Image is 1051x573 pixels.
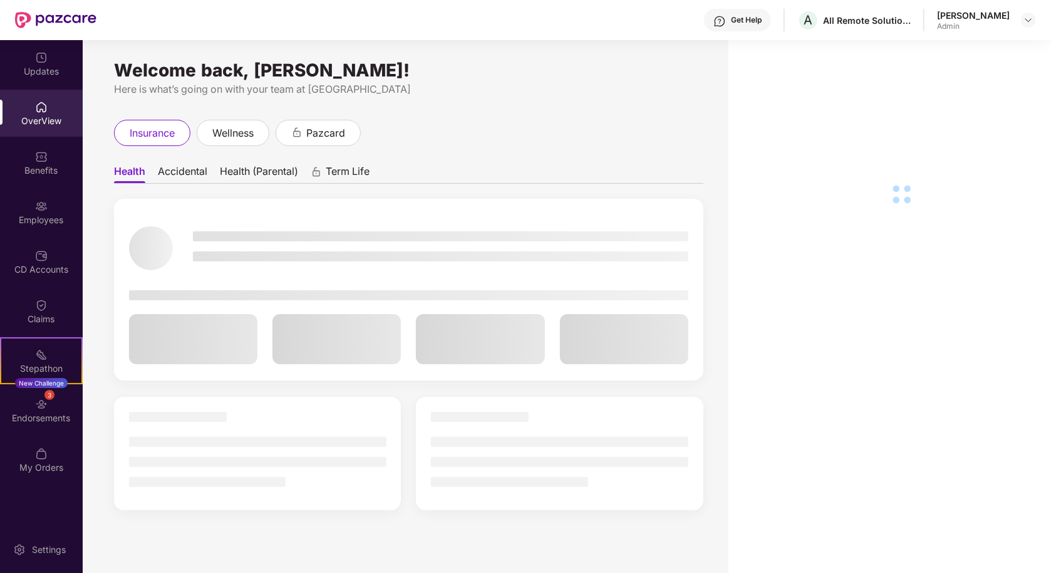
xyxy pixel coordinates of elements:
[212,125,254,141] span: wellness
[35,448,48,460] img: svg+xml;base64,PHN2ZyBpZD0iTXlfT3JkZXJzIiBkYXRhLW5hbWU9Ik15IE9yZGVycyIgeG1sbnM9Imh0dHA6Ly93d3cudz...
[114,81,703,97] div: Here is what’s going on with your team at [GEOGRAPHIC_DATA]
[731,15,762,25] div: Get Help
[35,101,48,113] img: svg+xml;base64,PHN2ZyBpZD0iSG9tZSIgeG1sbnM9Imh0dHA6Ly93d3cudzMub3JnLzIwMDAvc3ZnIiB3aWR0aD0iMjAiIG...
[28,544,70,556] div: Settings
[35,150,48,163] img: svg+xml;base64,PHN2ZyBpZD0iQmVuZWZpdHMiIHhtbG5zPSJodHRwOi8vd3d3LnczLm9yZy8yMDAwL3N2ZyIgd2lkdGg9Ij...
[937,21,1010,31] div: Admin
[114,65,703,75] div: Welcome back, [PERSON_NAME]!
[15,378,68,388] div: New Challenge
[44,390,54,400] div: 3
[713,15,726,28] img: svg+xml;base64,PHN2ZyBpZD0iSGVscC0zMngzMiIgeG1sbnM9Imh0dHA6Ly93d3cudzMub3JnLzIwMDAvc3ZnIiB3aWR0aD...
[311,166,322,177] div: animation
[114,165,145,183] span: Health
[291,127,303,138] div: animation
[35,398,48,411] img: svg+xml;base64,PHN2ZyBpZD0iRW5kb3JzZW1lbnRzIiB4bWxucz0iaHR0cDovL3d3dy53My5vcmcvMjAwMC9zdmciIHdpZH...
[1023,15,1033,25] img: svg+xml;base64,PHN2ZyBpZD0iRHJvcGRvd24tMzJ4MzIiIHhtbG5zPSJodHRwOi8vd3d3LnczLm9yZy8yMDAwL3N2ZyIgd2...
[35,299,48,312] img: svg+xml;base64,PHN2ZyBpZD0iQ2xhaW0iIHhtbG5zPSJodHRwOi8vd3d3LnczLm9yZy8yMDAwL3N2ZyIgd2lkdGg9IjIwIi...
[130,125,175,141] span: insurance
[306,125,345,141] span: pazcard
[220,165,298,183] span: Health (Parental)
[1,362,81,375] div: Stepathon
[35,250,48,262] img: svg+xml;base64,PHN2ZyBpZD0iQ0RfQWNjb3VudHMiIGRhdGEtbmFtZT0iQ0QgQWNjb3VudHMiIHhtbG5zPSJodHRwOi8vd3...
[35,349,48,361] img: svg+xml;base64,PHN2ZyB4bWxucz0iaHR0cDovL3d3dy53My5vcmcvMjAwMC9zdmciIHdpZHRoPSIyMSIgaGVpZ2h0PSIyMC...
[326,165,370,183] span: Term Life
[15,12,96,28] img: New Pazcare Logo
[35,200,48,213] img: svg+xml;base64,PHN2ZyBpZD0iRW1wbG95ZWVzIiB4bWxucz0iaHR0cDovL3d3dy53My5vcmcvMjAwMC9zdmciIHdpZHRoPS...
[804,13,813,28] span: A
[13,544,26,556] img: svg+xml;base64,PHN2ZyBpZD0iU2V0dGluZy0yMHgyMCIgeG1sbnM9Imh0dHA6Ly93d3cudzMub3JnLzIwMDAvc3ZnIiB3aW...
[823,14,911,26] div: All Remote Solutions Private Limited
[158,165,207,183] span: Accidental
[35,51,48,64] img: svg+xml;base64,PHN2ZyBpZD0iVXBkYXRlZCIgeG1sbnM9Imh0dHA6Ly93d3cudzMub3JnLzIwMDAvc3ZnIiB3aWR0aD0iMj...
[937,9,1010,21] div: [PERSON_NAME]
